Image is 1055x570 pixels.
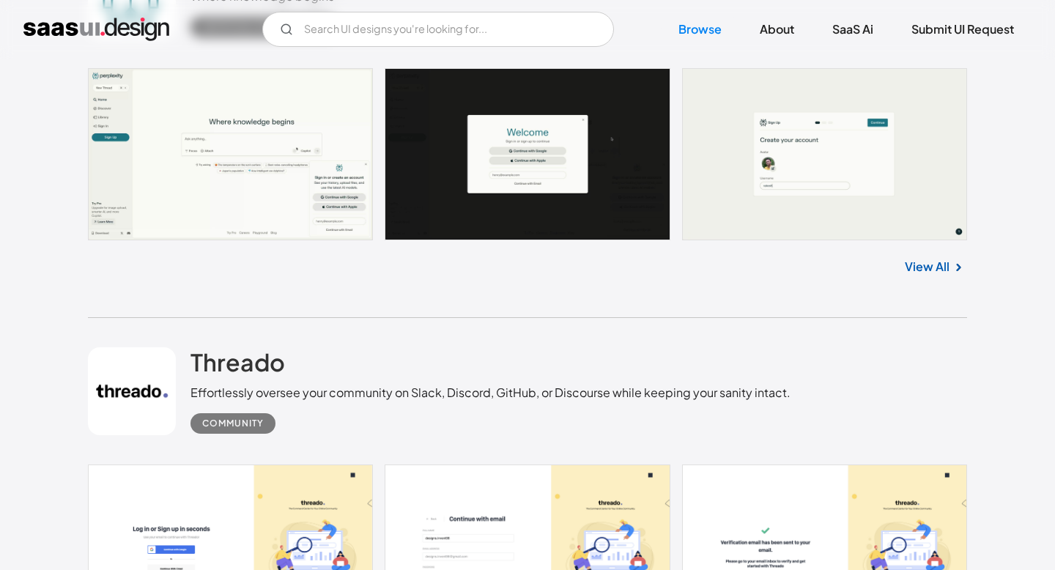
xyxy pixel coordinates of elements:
a: home [23,18,169,41]
div: Community [202,415,264,432]
a: Browse [661,13,739,45]
a: Submit UI Request [894,13,1032,45]
div: Effortlessly oversee your community on Slack, Discord, GitHub, or Discourse while keeping your sa... [190,384,791,401]
a: View All [905,258,949,275]
input: Search UI designs you're looking for... [262,12,614,47]
a: Threado [190,347,285,384]
form: Email Form [262,12,614,47]
h2: Threado [190,347,285,377]
a: SaaS Ai [815,13,891,45]
a: About [742,13,812,45]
